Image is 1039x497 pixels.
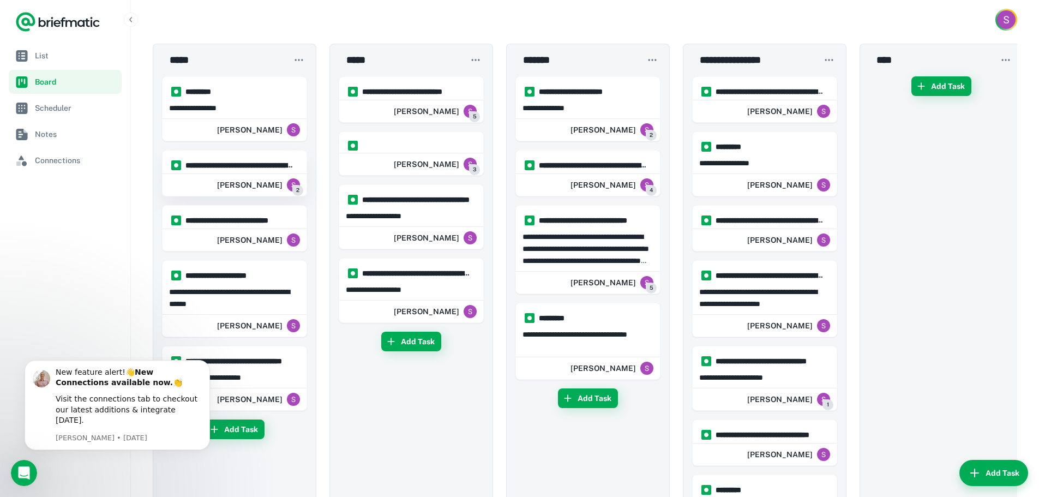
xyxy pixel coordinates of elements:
[747,315,830,337] div: Shaun Goh
[747,174,830,196] div: Shaun Goh
[570,179,636,191] h6: [PERSON_NAME]
[217,179,283,191] h6: [PERSON_NAME]
[217,315,300,337] div: Shaun Goh
[817,105,830,118] img: ACg8ocJZzNc1pwwO4iVQk6Wd5JlCwRfWSke4-OJGKkdzsGfsRx8ofQ=s96-c
[701,430,711,440] img: https://app.briefmatic.com/assets/integrations/manual.png
[817,319,830,332] img: ACg8ocJZzNc1pwwO4iVQk6Wd5JlCwRfWSke4-OJGKkdzsGfsRx8ofQ=s96-c
[640,123,653,136] img: ACg8ocJZzNc1pwwO4iVQk6Wd5JlCwRfWSke4-OJGKkdzsGfsRx8ofQ=s96-c
[747,229,830,251] div: Shaun Goh
[9,122,122,146] a: Notes
[570,277,636,289] h6: [PERSON_NAME]
[525,313,534,323] img: https://app.briefmatic.com/assets/integrations/manual.png
[9,96,122,120] a: Scheduler
[570,357,653,379] div: Shaun Goh
[217,174,300,196] div: Shaun Goh
[217,119,300,141] div: Shaun Goh
[570,174,653,196] div: Shaun Goh
[747,234,813,246] h6: [PERSON_NAME]
[287,393,300,406] img: ACg8ocJZzNc1pwwO4iVQk6Wd5JlCwRfWSke4-OJGKkdzsGfsRx8ofQ=s96-c
[464,305,477,318] img: ACg8ocJZzNc1pwwO4iVQk6Wd5JlCwRfWSke4-OJGKkdzsGfsRx8ofQ=s96-c
[381,332,441,351] button: Add Task
[817,233,830,247] img: ACg8ocJZzNc1pwwO4iVQk6Wd5JlCwRfWSke4-OJGKkdzsGfsRx8ofQ=s96-c
[9,70,122,94] a: Board
[35,128,117,140] span: Notes
[171,87,181,97] img: https://app.briefmatic.com/assets/integrations/manual.png
[171,271,181,280] img: https://app.briefmatic.com/assets/integrations/manual.png
[171,356,181,366] img: https://app.briefmatic.com/assets/integrations/manual.png
[525,215,534,225] img: https://app.briefmatic.com/assets/integrations/manual.png
[348,195,358,205] img: https://app.briefmatic.com/assets/integrations/manual.png
[570,362,636,374] h6: [PERSON_NAME]
[558,388,618,408] button: Add Task
[469,111,480,122] span: 5
[394,158,459,170] h6: [PERSON_NAME]
[995,9,1017,31] button: Account button
[701,485,711,495] img: https://app.briefmatic.com/assets/integrations/manual.png
[525,87,534,97] img: https://app.briefmatic.com/assets/integrations/manual.png
[205,420,265,439] button: Add Task
[646,185,657,196] span: 4
[217,320,283,332] h6: [PERSON_NAME]
[35,76,117,88] span: Board
[287,319,300,332] img: ACg8ocJZzNc1pwwO4iVQk6Wd5JlCwRfWSke4-OJGKkdzsGfsRx8ofQ=s96-c
[464,231,477,244] img: ACg8ocJZzNc1pwwO4iVQk6Wd5JlCwRfWSke4-OJGKkdzsGfsRx8ofQ=s96-c
[747,105,813,117] h6: [PERSON_NAME]
[292,185,303,196] span: 2
[469,164,480,175] span: 3
[817,178,830,191] img: ACg8ocJZzNc1pwwO4iVQk6Wd5JlCwRfWSke4-OJGKkdzsGfsRx8ofQ=s96-c
[822,399,833,410] span: 1
[570,124,636,136] h6: [PERSON_NAME]
[348,141,358,151] img: https://app.briefmatic.com/assets/integrations/manual.png
[394,301,477,322] div: Shaun Goh
[817,448,830,461] img: ACg8ocJZzNc1pwwO4iVQk6Wd5JlCwRfWSke4-OJGKkdzsGfsRx8ofQ=s96-c
[570,272,653,294] div: Shaun Goh
[701,215,711,225] img: https://app.briefmatic.com/assets/integrations/manual.png
[8,357,226,492] iframe: Intercom notifications message
[339,131,484,176] div: https://app.briefmatic.com/assets/integrations/manual.pngShaun Goh
[348,268,358,278] img: https://app.briefmatic.com/assets/integrations/manual.png
[959,460,1028,486] button: Add Task
[35,50,117,62] span: List
[646,283,657,294] span: 5
[394,306,459,318] h6: [PERSON_NAME]
[394,232,459,244] h6: [PERSON_NAME]
[15,11,100,33] a: Logo
[997,10,1016,29] img: Shaun Goh
[217,388,300,410] div: Shaun Goh
[747,179,813,191] h6: [PERSON_NAME]
[35,102,117,114] span: Scheduler
[701,87,711,97] img: https://app.briefmatic.com/assets/integrations/manual.png
[747,393,813,405] h6: [PERSON_NAME]
[646,130,657,141] span: 2
[171,160,181,170] img: https://app.briefmatic.com/assets/integrations/manual.png
[747,388,830,410] div: Shaun Goh
[217,393,283,405] h6: [PERSON_NAME]
[348,87,358,97] img: https://app.briefmatic.com/assets/integrations/manual.png
[747,100,830,122] div: Shaun Goh
[217,124,283,136] h6: [PERSON_NAME]
[747,444,830,465] div: Shaun Goh
[9,44,122,68] a: List
[394,100,477,122] div: Shaun Goh
[9,148,122,172] a: Connections
[701,356,711,366] img: https://app.briefmatic.com/assets/integrations/manual.png
[287,123,300,136] img: ACg8ocJZzNc1pwwO4iVQk6Wd5JlCwRfWSke4-OJGKkdzsGfsRx8ofQ=s96-c
[287,233,300,247] img: ACg8ocJZzNc1pwwO4iVQk6Wd5JlCwRfWSke4-OJGKkdzsGfsRx8ofQ=s96-c
[525,160,534,170] img: https://app.briefmatic.com/assets/integrations/manual.png
[394,153,477,175] div: Shaun Goh
[570,119,653,141] div: Shaun Goh
[217,229,300,251] div: Shaun Goh
[11,460,37,486] iframe: Intercom live chat
[747,448,813,460] h6: [PERSON_NAME]
[911,76,971,96] button: Add Task
[640,362,653,375] img: ACg8ocJZzNc1pwwO4iVQk6Wd5JlCwRfWSke4-OJGKkdzsGfsRx8ofQ=s96-c
[464,105,477,118] img: ACg8ocJZzNc1pwwO4iVQk6Wd5JlCwRfWSke4-OJGKkdzsGfsRx8ofQ=s96-c
[640,178,653,191] img: ACg8ocJZzNc1pwwO4iVQk6Wd5JlCwRfWSke4-OJGKkdzsGfsRx8ofQ=s96-c
[394,227,477,249] div: Shaun Goh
